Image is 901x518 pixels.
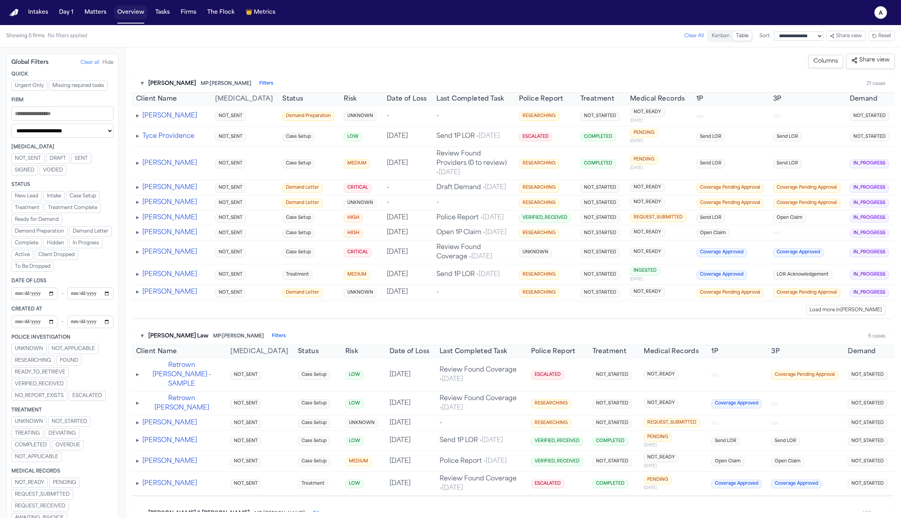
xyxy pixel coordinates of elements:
[519,159,559,168] span: RESEARCHING
[15,217,59,223] span: Ready for Demand
[389,347,430,356] span: Date of Loss
[215,112,246,121] span: NOT_SENT
[15,83,44,89] span: Urgent Only
[773,184,840,193] span: Coverage Pending Approval
[344,112,377,121] span: UNKNOWN
[152,5,173,20] a: Tasks
[25,5,51,20] a: Intakes
[136,420,139,426] span: ▸
[15,381,64,387] span: VERIFIED_RECEIVED
[11,153,45,164] button: NOT_SENT
[630,94,685,104] span: Medical Records
[11,452,62,462] button: NOT_APPLICABLE
[773,159,802,168] span: Send LOR
[142,159,197,168] button: [PERSON_NAME]
[850,199,889,208] span: IN_PROGRESS
[580,94,615,104] button: Treatment
[475,133,500,139] span: • [DATE]
[282,214,314,223] span: Case Setup
[136,400,139,406] span: ▸
[382,126,432,147] td: [DATE]
[136,94,177,104] span: Client Name
[136,480,139,487] span: ▸
[114,5,147,20] a: Overview
[519,94,564,104] button: Police Report
[15,480,44,486] span: NOT_READY
[630,129,658,138] span: PENDING
[436,133,500,139] span: Send 1P LOR
[382,180,432,195] td: -
[6,33,45,39] span: Showing 5 firms
[15,419,43,425] span: UNKNOWN
[142,183,197,192] button: [PERSON_NAME]
[136,372,139,378] span: ▸
[382,195,432,210] td: -
[630,183,665,192] span: NOT_READY
[50,155,66,162] span: DRAFT
[204,5,238,20] button: The Flock
[11,417,47,427] button: UNKNOWN
[580,159,616,168] span: COMPLETED
[11,501,69,511] button: REQUEST_RECEIVED
[696,199,764,208] span: Coverage Pending Approval
[136,199,139,206] span: ▸
[11,238,42,248] button: Complete
[69,391,106,401] button: ESCALATED
[630,138,687,144] span: [DATE]
[15,205,39,211] span: Treatment
[136,159,139,168] button: Expand tasks
[43,238,68,248] button: Hidden
[102,60,113,66] button: Hide
[136,213,139,222] button: Expand tasks
[11,182,113,188] div: Status
[696,214,725,223] span: Send LOR
[11,367,69,377] button: READY_TO_RETRIEVE
[479,215,504,221] span: • [DATE]
[11,356,55,366] button: RESEARCHING
[15,346,43,352] span: UNKNOWN
[773,94,782,104] button: 3P
[436,94,504,104] button: Last Completed Task
[848,347,876,356] button: Demand
[15,357,51,364] span: RESEARCHING
[52,346,95,352] span: NOT_APPLICABLE
[48,430,76,437] span: DEVIATING
[142,270,197,279] button: [PERSON_NAME]
[43,167,63,173] span: VOIDED
[215,159,246,168] span: NOT_SENT
[73,240,99,246] span: In Progress
[136,270,139,279] button: Expand tasks
[771,347,780,356] button: 3P
[519,214,571,223] span: VERIFIED_RECEIVED
[15,430,40,437] span: TREATING
[15,252,30,258] span: Active
[136,287,139,297] button: Expand tasks
[630,108,665,117] span: NOT_READY
[382,210,432,226] td: [DATE]
[69,238,102,248] button: In Progress
[282,94,303,104] span: Status
[136,289,139,295] span: ▸
[481,184,506,191] span: • [DATE]
[201,81,251,87] span: MP: [PERSON_NAME]
[11,191,42,201] button: New Lead
[56,442,80,448] span: OVERDUE
[11,124,113,138] select: Managing paralegal
[9,9,19,16] a: Home
[282,159,314,168] span: Case Setup
[630,118,687,124] span: [DATE]
[215,133,246,142] span: NOT_SENT
[39,165,66,175] button: VOIDED
[808,55,843,68] button: Columns
[850,94,878,104] span: Demand
[142,287,197,297] button: [PERSON_NAME]
[215,96,273,102] span: [MEDICAL_DATA]
[11,144,113,150] div: [MEDICAL_DATA]
[11,489,73,500] button: REQUEST_SUBMITTED
[142,479,197,488] button: [PERSON_NAME]
[142,247,197,257] button: [PERSON_NAME]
